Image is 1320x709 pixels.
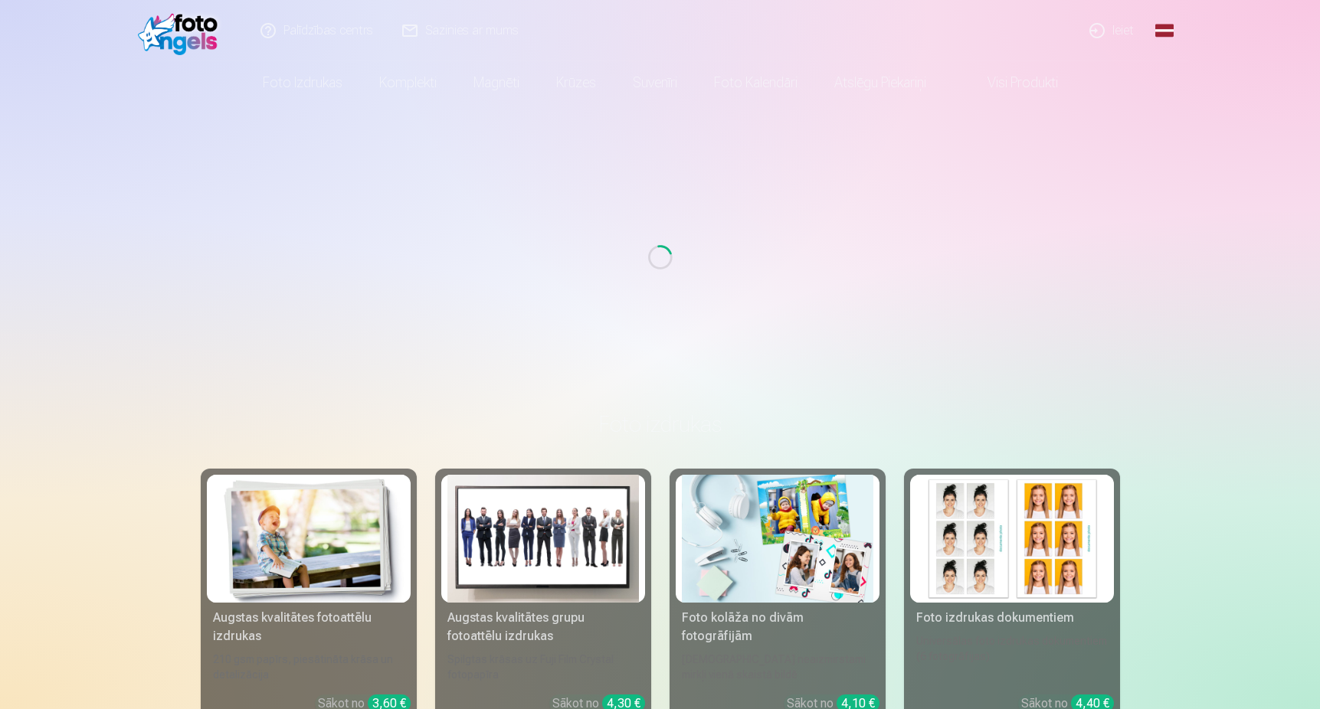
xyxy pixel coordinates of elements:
[910,609,1114,627] div: Foto izdrukas dokumentiem
[614,61,696,104] a: Suvenīri
[447,475,639,603] img: Augstas kvalitātes grupu fotoattēlu izdrukas
[361,61,455,104] a: Komplekti
[213,410,1108,438] h3: Foto izdrukas
[244,61,361,104] a: Foto izdrukas
[816,61,945,104] a: Atslēgu piekariņi
[207,609,411,645] div: Augstas kvalitātes fotoattēlu izdrukas
[441,609,645,645] div: Augstas kvalitātes grupu fotoattēlu izdrukas
[676,652,879,682] div: [DEMOGRAPHIC_DATA] neaizmirstami mirkļi vienā skaistā bildē
[207,652,411,682] div: 210 gsm papīrs, piesātināta krāsa un detalizācija
[213,475,405,603] img: Augstas kvalitātes fotoattēlu izdrukas
[945,61,1076,104] a: Visi produkti
[138,6,226,55] img: /fa1
[696,61,816,104] a: Foto kalendāri
[538,61,614,104] a: Krūzes
[441,652,645,682] div: Spilgtas krāsas uz Fuji Film Crystal fotopapīra
[910,633,1114,682] div: Universālas foto izdrukas dokumentiem (6 fotogrāfijas)
[682,475,873,603] img: Foto kolāža no divām fotogrāfijām
[916,475,1108,603] img: Foto izdrukas dokumentiem
[455,61,538,104] a: Magnēti
[676,609,879,645] div: Foto kolāža no divām fotogrāfijām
